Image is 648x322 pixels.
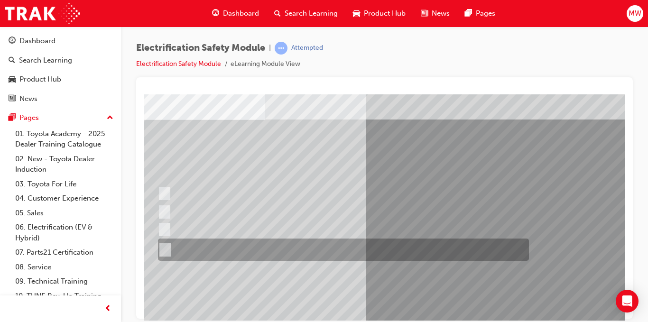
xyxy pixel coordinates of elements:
li: eLearning Module View [231,59,300,70]
div: Product Hub [19,74,61,85]
span: Search Learning [285,8,338,19]
div: Pages [19,112,39,123]
a: 01. Toyota Academy - 2025 Dealer Training Catalogue [11,127,117,152]
span: Pages [476,8,495,19]
span: car-icon [9,75,16,84]
div: Attempted [291,44,323,53]
button: Pages [4,109,117,127]
a: 03. Toyota For Life [11,177,117,192]
a: guage-iconDashboard [204,4,267,23]
span: search-icon [274,8,281,19]
a: 06. Electrification (EV & Hybrid) [11,220,117,245]
div: Open Intercom Messenger [616,290,639,313]
a: 05. Sales [11,206,117,221]
a: Electrification Safety Module [136,60,221,68]
div: Search Learning [19,55,72,66]
a: news-iconNews [413,4,457,23]
span: | [269,43,271,54]
span: pages-icon [465,8,472,19]
a: 04. Customer Experience [11,191,117,206]
a: 07. Parts21 Certification [11,245,117,260]
a: Search Learning [4,52,117,69]
a: 09. Technical Training [11,274,117,289]
button: MW [627,5,643,22]
span: News [432,8,450,19]
a: 10. TUNE Rev-Up Training [11,289,117,304]
img: Trak [5,3,80,24]
div: News [19,93,37,104]
button: DashboardSearch LearningProduct HubNews [4,30,117,109]
span: Electrification Safety Module [136,43,265,54]
div: Dashboard [19,36,56,46]
span: prev-icon [104,303,111,315]
span: guage-icon [212,8,219,19]
span: learningRecordVerb_ATTEMPT-icon [275,42,287,55]
a: 02. New - Toyota Dealer Induction [11,152,117,177]
span: news-icon [9,95,16,103]
a: 08. Service [11,260,117,275]
span: Product Hub [364,8,406,19]
a: pages-iconPages [457,4,503,23]
a: News [4,90,117,108]
span: pages-icon [9,114,16,122]
span: search-icon [9,56,15,65]
span: MW [629,8,641,19]
a: car-iconProduct Hub [345,4,413,23]
span: car-icon [353,8,360,19]
span: Dashboard [223,8,259,19]
a: Dashboard [4,32,117,50]
span: up-icon [107,112,113,124]
span: news-icon [421,8,428,19]
a: Product Hub [4,71,117,88]
a: search-iconSearch Learning [267,4,345,23]
span: guage-icon [9,37,16,46]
